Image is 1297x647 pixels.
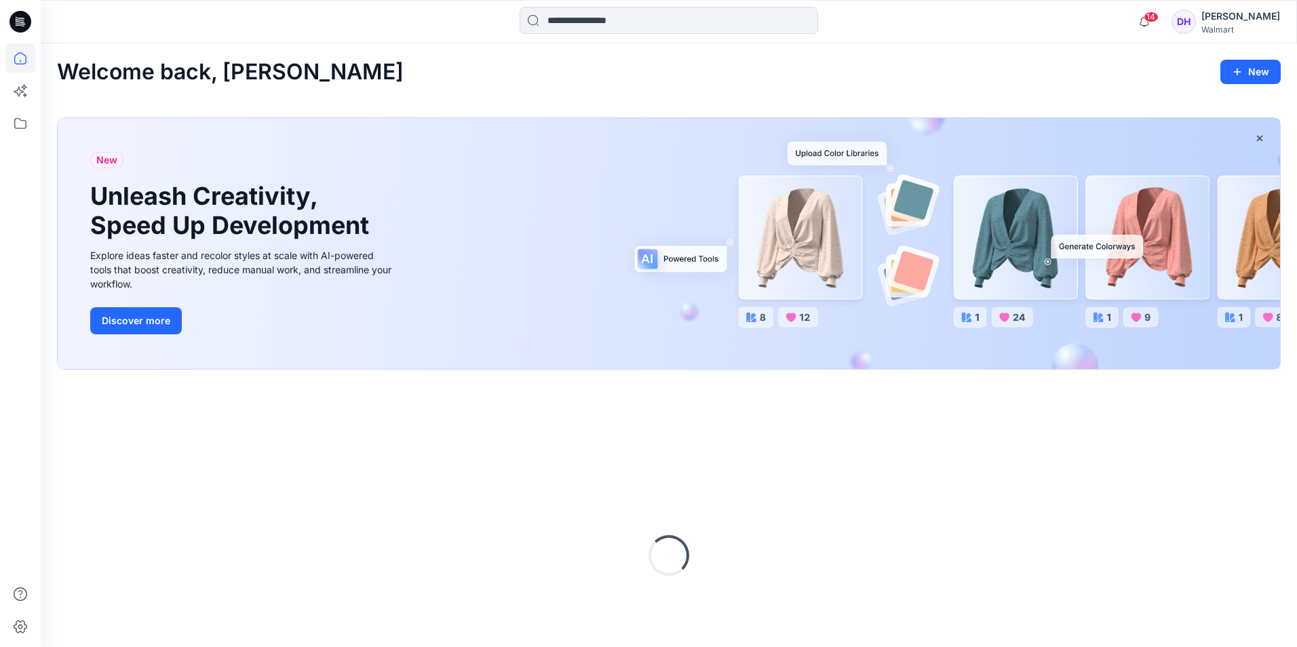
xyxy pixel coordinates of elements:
[90,182,375,240] h1: Unleash Creativity, Speed Up Development
[90,307,182,334] button: Discover more
[90,307,395,334] a: Discover more
[1172,9,1196,34] div: DH
[1201,24,1280,35] div: Walmart
[90,248,395,291] div: Explore ideas faster and recolor styles at scale with AI-powered tools that boost creativity, red...
[57,60,404,85] h2: Welcome back, [PERSON_NAME]
[1220,60,1281,84] button: New
[96,152,117,168] span: New
[1144,12,1159,22] span: 14
[1201,8,1280,24] div: [PERSON_NAME]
